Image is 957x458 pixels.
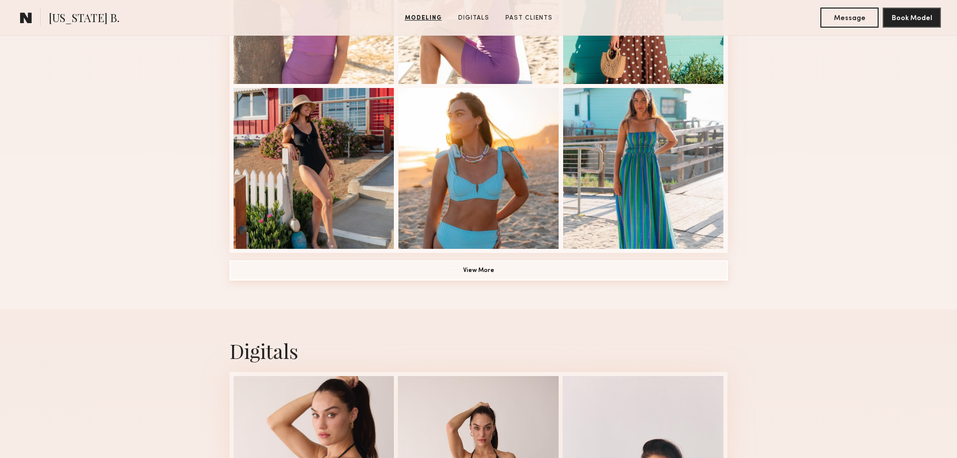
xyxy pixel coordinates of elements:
[883,13,941,22] a: Book Model
[230,260,728,281] button: View More
[49,10,120,28] span: [US_STATE] B.
[820,8,879,28] button: Message
[230,337,728,364] div: Digitals
[454,14,493,23] a: Digitals
[501,14,557,23] a: Past Clients
[883,8,941,28] button: Book Model
[401,14,446,23] a: Modeling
